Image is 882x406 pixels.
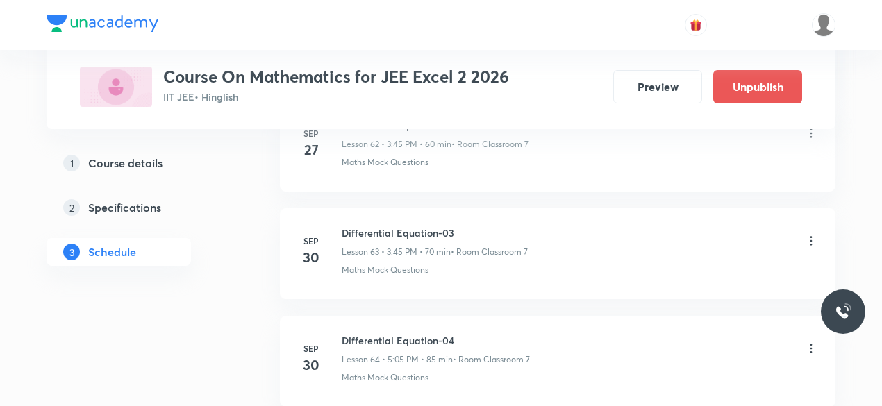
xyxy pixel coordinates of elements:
[613,70,702,103] button: Preview
[342,371,428,384] p: Maths Mock Questions
[47,194,235,221] a: 2Specifications
[835,303,851,320] img: ttu
[342,156,428,169] p: Maths Mock Questions
[342,226,528,240] h6: Differential Equation-03
[47,149,235,177] a: 1Course details
[713,70,802,103] button: Unpublish
[342,353,453,366] p: Lesson 64 • 5:05 PM • 85 min
[88,244,136,260] h5: Schedule
[342,264,428,276] p: Maths Mock Questions
[297,139,325,160] h4: 27
[342,333,530,348] h6: Differential Equation-04
[88,199,161,216] h5: Specifications
[297,127,325,139] h6: Sep
[812,13,835,37] img: Arpita
[163,90,509,104] p: IIT JEE • Hinglish
[63,244,80,260] p: 3
[47,15,158,32] img: Company Logo
[690,19,702,31] img: avatar
[297,355,325,375] h4: 30
[453,353,530,366] p: • Room Classroom 7
[88,155,163,171] h5: Course details
[80,67,152,107] img: 5BDFA2EE-D317-48C6-9B8D-4E55194A9E37_plus.png
[342,138,451,151] p: Lesson 62 • 3:45 PM • 60 min
[63,155,80,171] p: 1
[342,246,451,258] p: Lesson 63 • 3:45 PM • 70 min
[47,15,158,35] a: Company Logo
[451,138,529,151] p: • Room Classroom 7
[63,199,80,216] p: 2
[297,342,325,355] h6: Sep
[451,246,528,258] p: • Room Classroom 7
[297,247,325,268] h4: 30
[685,14,707,36] button: avatar
[163,67,509,87] h3: Course On Mathematics for JEE Excel 2 2026
[297,235,325,247] h6: Sep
